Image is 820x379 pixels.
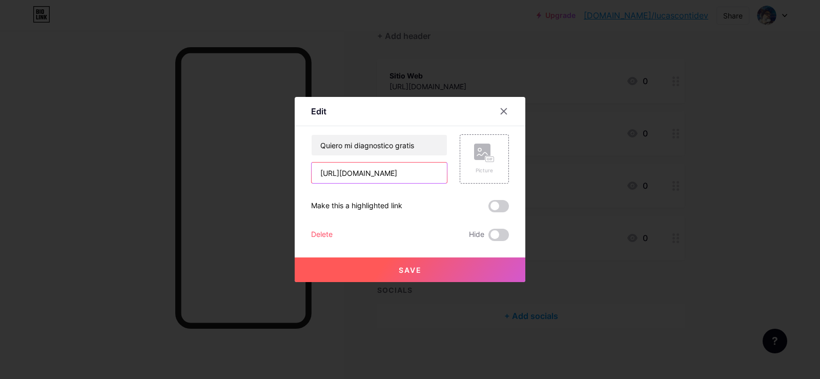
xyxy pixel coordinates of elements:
[311,105,326,117] div: Edit
[311,229,333,241] div: Delete
[312,163,447,183] input: URL
[311,200,402,212] div: Make this a highlighted link
[312,135,447,155] input: Title
[474,167,495,174] div: Picture
[399,266,422,274] span: Save
[295,257,525,282] button: Save
[469,229,484,241] span: Hide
